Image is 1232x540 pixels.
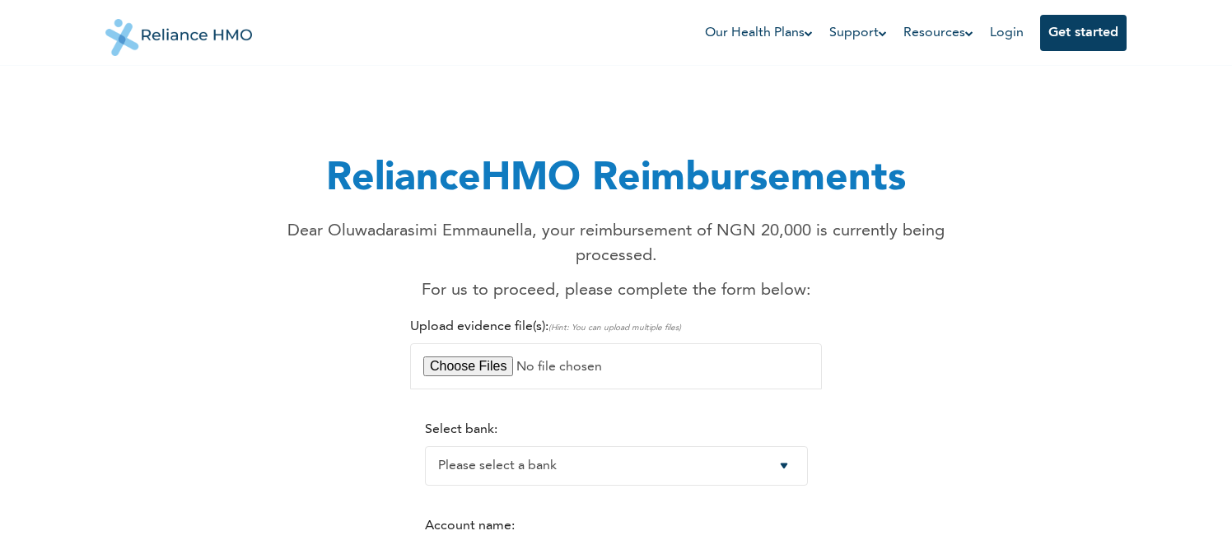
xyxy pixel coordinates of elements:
h1: RelianceHMO Reimbursements [245,150,987,209]
a: Resources [903,23,973,43]
img: Reliance HMO's Logo [105,7,252,56]
a: Login [990,26,1024,40]
p: For us to proceed, please complete the form below: [245,278,987,303]
span: (Hint: You can upload multiple files) [548,324,681,332]
a: Our Health Plans [705,23,813,43]
label: Account name: [425,519,515,533]
p: Dear Oluwadarasimi Emmaunella, your reimbursement of NGN 20,000 is currently being processed. [245,219,987,268]
button: Get started [1040,15,1127,51]
label: Select bank: [425,423,497,436]
label: Upload evidence file(s): [410,320,681,333]
a: Support [829,23,887,43]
